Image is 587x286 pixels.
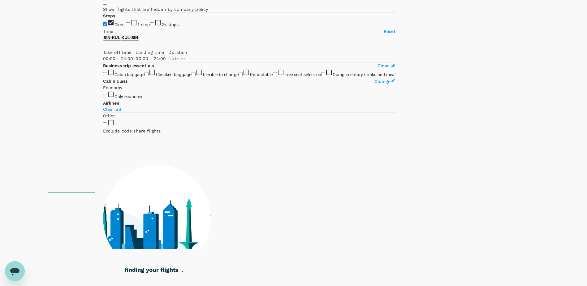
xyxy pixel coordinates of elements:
span: Checked baggage [156,72,192,77]
p: KUL - SIN [122,35,138,40]
span: Free seat selection [284,72,322,77]
p: Clear all [378,63,395,69]
p: Clear all [103,106,396,112]
input: Refundable [239,72,243,76]
input: Checked baggage [145,72,149,76]
p: Economy [103,84,396,91]
strong: Stops [103,13,115,18]
p: Show flights that are hidden by company policy [103,6,396,12]
input: Direct [103,22,107,26]
span: Change [374,79,391,84]
iframe: Button to launch messaging window [5,261,25,281]
g: . [182,271,183,272]
input: 2+ stops [150,22,154,26]
span: 2+ stops [162,22,179,27]
p: Time [103,28,114,34]
p: Take off time [103,49,133,55]
input: Exclude code share flights [103,122,107,126]
strong: Airlines [103,101,119,106]
input: Complimentary drinks and meal [321,72,325,76]
p: Exclude code share flights [103,128,396,134]
input: Free seat selection [273,72,277,76]
span: Direct [114,22,126,27]
input: Cabin baggage [103,72,107,76]
strong: Business trip essentials [103,63,154,68]
span: Complimentary drinks and meal [333,72,395,77]
p: Landing time [136,49,166,55]
input: Only economy [103,94,107,98]
span: 1 stop [137,22,150,27]
span: 00:00 - 24:00 [136,56,166,61]
span: Flexible to change [203,72,239,77]
input: Flexible to change [192,72,196,76]
span: Only economy [114,94,143,99]
span: Refundable [250,72,273,77]
strong: Cabin class [103,79,128,84]
span: Cabin baggage [114,72,145,77]
g: finding your flights [125,268,178,273]
p: Duration [168,49,187,55]
input: 1 stop [126,22,130,26]
p: Reset [384,28,396,34]
p: Other [103,113,396,119]
span: 0.0 hours [168,57,185,61]
p: SIN - KUL [104,35,120,40]
span: 00:00 - 24:00 [103,56,133,61]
